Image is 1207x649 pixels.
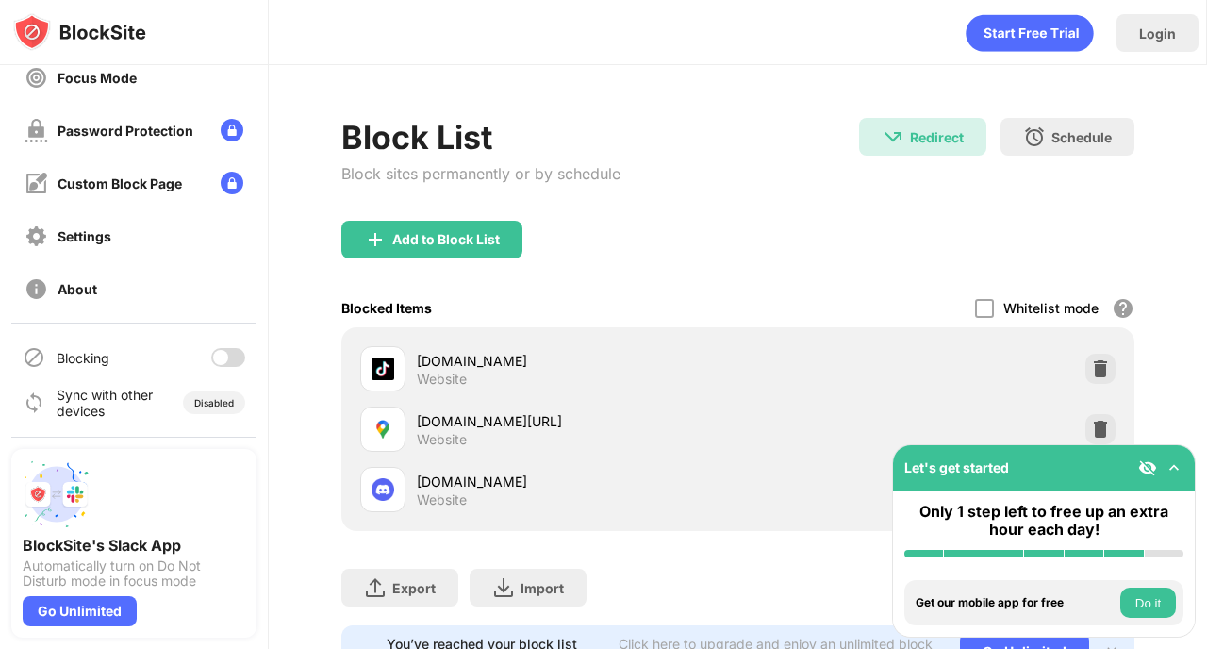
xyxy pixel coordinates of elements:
[904,459,1009,475] div: Let's get started
[221,172,243,194] img: lock-menu.svg
[13,13,146,51] img: logo-blocksite.svg
[392,232,500,247] div: Add to Block List
[23,391,45,414] img: sync-icon.svg
[221,119,243,141] img: lock-menu.svg
[194,397,234,408] div: Disabled
[521,580,564,596] div: Import
[58,228,111,244] div: Settings
[341,300,432,316] div: Blocked Items
[23,596,137,626] div: Go Unlimited
[1138,458,1157,477] img: eye-not-visible.svg
[58,70,137,86] div: Focus Mode
[417,351,738,371] div: [DOMAIN_NAME]
[25,172,48,195] img: customize-block-page-off.svg
[25,66,48,90] img: focus-off.svg
[341,164,620,183] div: Block sites permanently or by schedule
[417,431,467,448] div: Website
[417,491,467,508] div: Website
[372,478,394,501] img: favicons
[417,411,738,431] div: [DOMAIN_NAME][URL]
[1139,25,1176,42] div: Login
[417,472,738,491] div: [DOMAIN_NAME]
[966,14,1094,52] div: animation
[392,580,436,596] div: Export
[417,371,467,388] div: Website
[23,346,45,369] img: blocking-icon.svg
[57,387,154,419] div: Sync with other devices
[372,418,394,441] img: favicons
[1120,588,1176,618] button: Do it
[23,558,245,589] div: Automatically turn on Do Not Disturb mode in focus mode
[341,118,620,157] div: Block List
[25,119,48,142] img: password-protection-off.svg
[372,358,394,380] img: favicons
[910,129,964,145] div: Redirect
[58,175,182,191] div: Custom Block Page
[916,596,1116,609] div: Get our mobile app for free
[25,225,48,248] img: settings-off.svg
[57,350,109,366] div: Blocking
[25,277,48,301] img: about-off.svg
[1003,300,1099,316] div: Whitelist mode
[23,460,91,528] img: push-slack.svg
[1165,458,1183,477] img: omni-setup-toggle.svg
[58,281,97,297] div: About
[1051,129,1112,145] div: Schedule
[58,123,193,139] div: Password Protection
[904,503,1183,539] div: Only 1 step left to free up an extra hour each day!
[23,536,245,555] div: BlockSite's Slack App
